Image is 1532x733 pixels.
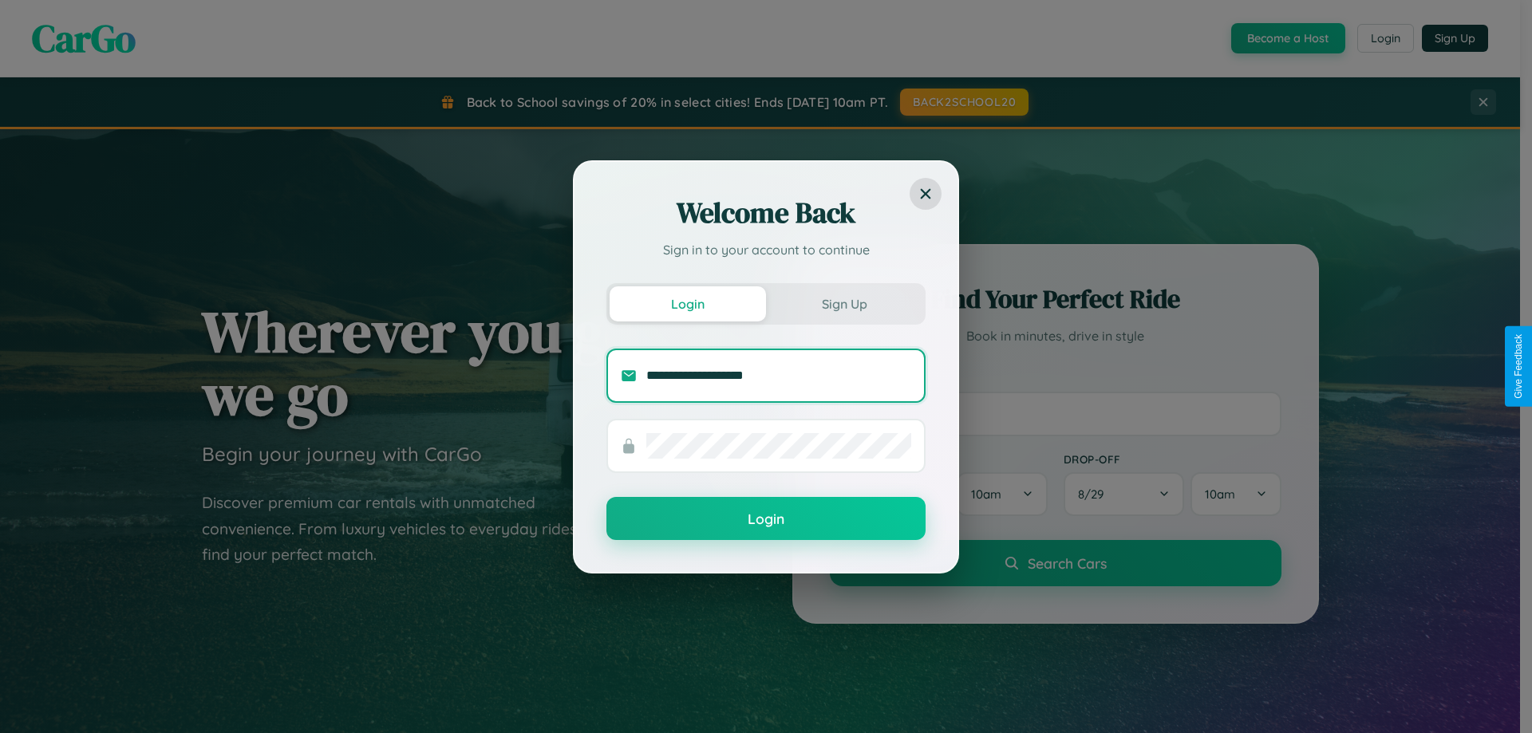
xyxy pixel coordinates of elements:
[610,286,766,321] button: Login
[606,194,926,232] h2: Welcome Back
[766,286,922,321] button: Sign Up
[606,240,926,259] p: Sign in to your account to continue
[1513,334,1524,399] div: Give Feedback
[606,497,926,540] button: Login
